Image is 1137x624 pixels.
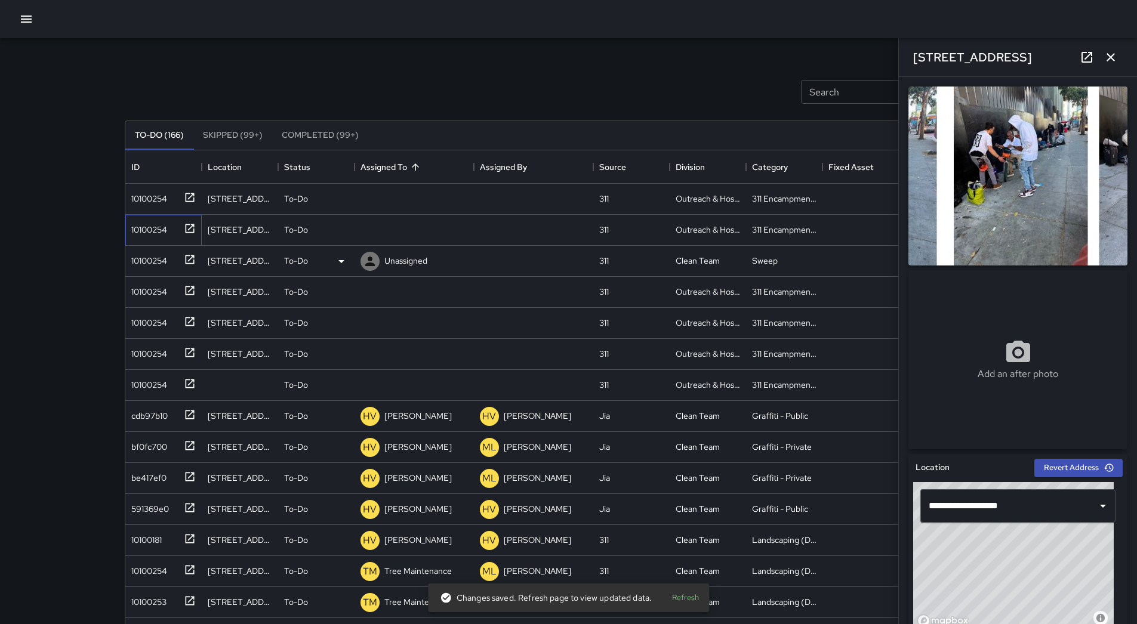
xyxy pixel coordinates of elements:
div: 93 10th Street [208,255,272,267]
div: ID [125,150,202,184]
div: Source [593,150,670,184]
div: 311 Encampments [752,286,816,298]
div: 311 [599,286,609,298]
p: To-Do [284,379,308,391]
div: 10100181 [127,529,162,546]
div: 311 Encampments [752,224,816,236]
div: Jia [599,503,610,515]
div: 1000 Howard Street [208,286,272,298]
div: Outreach & Hospitality [676,224,740,236]
div: 10100254 [127,374,167,391]
div: Clean Team [676,410,720,422]
div: Outreach & Hospitality [676,379,740,391]
div: 311 [599,379,609,391]
div: Status [278,150,355,184]
p: To-Do [284,193,308,205]
p: To-Do [284,286,308,298]
div: 25 8th Street [208,503,272,515]
div: 1159 Mission Street [208,193,272,205]
div: Assigned By [480,150,527,184]
p: To-Do [284,472,308,484]
div: 591369e0 [127,498,169,515]
p: ML [482,471,497,486]
p: [PERSON_NAME] [384,441,452,453]
div: cdb97b10 [127,405,168,422]
div: 311 Encampments [752,193,816,205]
div: Division [676,150,705,184]
div: 1340 Mission Street [208,317,272,329]
p: To-Do [284,224,308,236]
div: Graffiti - Public [752,410,808,422]
div: Assigned By [474,150,593,184]
p: To-Do [284,348,308,360]
div: Clean Team [676,441,720,453]
div: 311 Encampments [752,317,816,329]
p: [PERSON_NAME] [504,534,571,546]
div: 444 Natoma Street [208,596,272,608]
div: 10100254 [127,560,167,577]
p: HV [363,502,377,517]
div: Landscaping (DG & Weeds) [752,534,816,546]
p: To-Do [284,503,308,515]
p: HV [482,502,496,517]
div: 10100254 [127,281,167,298]
button: Skipped (99+) [193,121,272,150]
p: HV [363,409,377,424]
button: Completed (99+) [272,121,368,150]
div: Landscaping (DG & Weeds) [752,565,816,577]
div: Status [284,150,310,184]
p: [PERSON_NAME] [504,441,571,453]
p: TM [363,564,377,579]
p: [PERSON_NAME] [384,410,452,422]
div: ID [131,150,140,184]
p: To-Do [284,534,308,546]
div: 10100254 [127,312,167,329]
div: Graffiti - Private [752,472,812,484]
p: [PERSON_NAME] [504,503,571,515]
p: HV [482,409,496,424]
div: 311 [599,317,609,329]
p: ML [482,564,497,579]
div: 10100254 [127,343,167,360]
div: Jia [599,410,610,422]
div: Source [599,150,626,184]
div: Outreach & Hospitality [676,286,740,298]
div: Fixed Asset [828,150,874,184]
div: Category [746,150,822,184]
div: 30 Larkin Street [208,410,272,422]
div: Landscaping (DG & Weeds) [752,596,816,608]
p: [PERSON_NAME] [504,565,571,577]
p: To-Do [284,255,308,267]
p: HV [363,533,377,548]
p: [PERSON_NAME] [384,534,452,546]
p: To-Do [284,317,308,329]
div: 311 [599,193,609,205]
div: Jia [599,472,610,484]
div: Graffiti - Private [752,441,812,453]
p: Tree Maintenance [384,596,452,608]
div: Assigned To [355,150,474,184]
button: Sort [407,159,424,175]
div: Clean Team [676,534,720,546]
p: HV [482,533,496,548]
div: 311 [599,224,609,236]
div: Fixed Asset [822,150,899,184]
p: [PERSON_NAME] [504,410,571,422]
div: Clean Team [676,255,720,267]
div: 10100253 [127,591,167,608]
div: 10100254 [127,188,167,205]
div: 311 [599,255,609,267]
div: 311 [599,348,609,360]
div: 311 [599,534,609,546]
div: 311 Encampments [752,379,816,391]
div: 10100254 [127,250,167,267]
div: Outreach & Hospitality [676,317,740,329]
div: 66 8th Street [208,348,272,360]
p: HV [363,471,377,486]
p: [PERSON_NAME] [384,503,452,515]
button: Refresh [666,589,704,607]
div: 1256 Mission Street [208,224,272,236]
div: Category [752,150,788,184]
div: 12 6th Street [208,441,272,453]
p: ML [482,440,497,455]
